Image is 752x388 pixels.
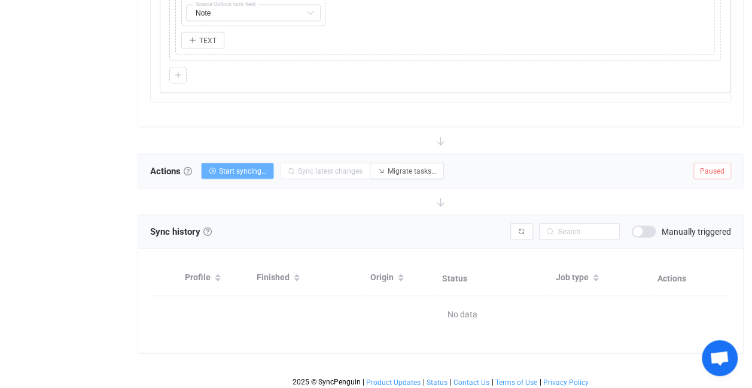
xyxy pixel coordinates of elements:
a: Status [426,378,448,387]
span: Start syncing… [219,167,266,175]
a: Product Updates [366,378,421,387]
div: Status [436,272,550,286]
span: No data [306,296,619,332]
div: Profile [179,268,251,289]
span: | [423,378,425,386]
span: Status [427,378,447,387]
span: | [450,378,452,386]
span: | [492,378,494,386]
a: Contact Us [453,378,490,387]
span: Sync latest changes [298,167,363,175]
span: 2025 © SyncPenguin [293,378,361,386]
input: Source Outlook task field [186,5,321,22]
span: | [363,378,364,386]
input: Search [539,223,620,240]
span: Paused [693,163,731,180]
span: Contact Us [453,378,489,387]
div: Finished [251,268,364,289]
span: Migrate tasks… [388,167,436,175]
span: Source Outlook task field [193,2,258,7]
div: Open chat [702,340,738,376]
span: Actions [150,162,192,180]
a: Privacy Policy [543,378,589,387]
button: TEXT [181,32,224,49]
button: Migrate tasks… [370,163,444,180]
button: Sync latest changes [280,163,370,180]
button: Start syncing… [201,163,274,180]
div: Origin [364,268,436,289]
span: Terms of Use [495,378,537,387]
span: Manually triggered [662,228,731,236]
span: TEXT [199,37,217,45]
a: Terms of Use [495,378,538,387]
span: Sync history [150,226,200,237]
div: Job type [550,268,651,289]
span: | [540,378,541,386]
